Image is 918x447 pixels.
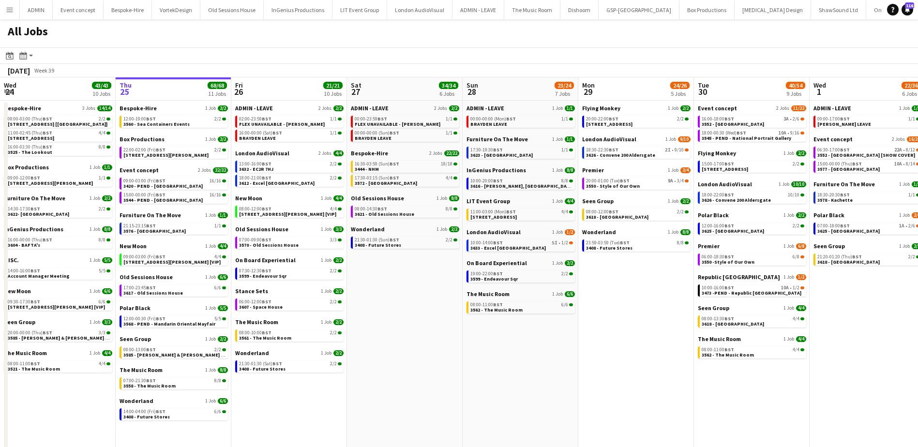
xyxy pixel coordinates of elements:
a: London AudioVisual1 Job10/10 [698,180,806,188]
span: 11/22 [791,105,806,111]
span: 06:30-17:00 [817,148,850,152]
span: 8/8 [99,145,105,149]
span: 15:00-00:00 (Thu) [817,162,862,166]
span: 2 Jobs [318,150,331,156]
span: 1 Job [668,105,678,111]
span: 3444 - NHM [355,166,379,172]
div: Premier1 Job3/420:00-01:00 (Tue)BST9A•3/43550 - Style of Our Own [582,166,691,197]
a: Flying Monkey1 Job2/2 [582,104,691,112]
span: BST [377,116,387,122]
span: FLEX UNAVAILABLE - Ben Turner [355,121,440,127]
div: New Moon1 Job4/408:00-12:00BST4/4[STREET_ADDRESS][PERSON_NAME] [VIP] [235,194,344,225]
span: 3612 - Excel London [239,180,315,186]
a: 16:00-00:00 (Sat)BST1/1BRAYDEN LEAVE [239,130,342,141]
span: 2/2 [796,150,806,156]
button: Event concept [53,0,104,19]
span: Bespoke-Hire [4,104,41,112]
span: BST [724,161,734,167]
span: 3/4 [680,167,691,173]
span: Bespoke-Hire [351,149,388,157]
div: London AudioVisual1 Job9/1018:30-22:30BST2I•9/103626 - Convene 200 Aldersgate [582,135,691,166]
span: 3613 - 245 Regent Street [586,121,632,127]
span: 3626 - Convene 200 Aldersgate [702,197,771,203]
button: ADMIN [20,0,53,19]
span: 00:00-00:00 (Mon) [470,117,516,121]
span: Furniture On The Move [813,180,875,188]
button: GSP-[GEOGRAPHIC_DATA] [599,0,679,19]
span: Box Productions [120,135,165,143]
span: 10A [894,162,902,166]
a: 16:00-03:30 (Thu)BST8/83525 - The Lookout [8,144,110,155]
span: 2/2 [677,117,684,121]
span: 18:30-22:30 [586,148,618,152]
span: 2/6 [793,117,799,121]
a: Event concept2 Jobs32/32 [120,166,228,174]
a: 18:00-21:00BST2/23612 - Excel [GEOGRAPHIC_DATA] [239,175,342,186]
a: Bespoke-Hire2 Jobs22/22 [351,149,459,157]
span: 2 Jobs [892,136,905,142]
span: 3A [783,117,789,121]
span: 3613 - 245 Regent Street [702,166,748,172]
span: Event concept [813,135,853,143]
span: Event concept [698,104,737,112]
span: BST [390,130,399,136]
span: Event concept [120,166,159,174]
span: 3560 - Sea Containers Events [123,121,190,127]
span: 1/1 [330,117,337,121]
a: Bespoke-Hire3 Jobs14/14 [4,104,112,112]
span: 2/2 [330,176,337,180]
span: 1 Job [90,195,100,201]
span: 2/2 [793,162,799,166]
span: 1 Job [552,105,563,111]
div: London AudioVisual1 Job10/1018:00-22:00BST10/103626 - Convene 200 Aldersgate [698,180,806,211]
span: 1/1 [330,131,337,135]
a: Box Productions1 Job1/1 [4,164,112,171]
span: 1/1 [561,117,568,121]
button: The Music Room [504,0,560,19]
span: 20:00-01:00 (Tue) [586,179,630,183]
span: 2 Jobs [776,105,789,111]
span: 3/4 [677,179,684,183]
span: 22A [894,148,902,152]
span: FLEX UNAVAILABLE - Ben Turner [239,121,325,127]
span: 3632 - EC2R 7HJ [239,166,273,172]
span: 2/2 [214,117,221,121]
span: 3552 - Somerset House [SHOW COVER] [817,152,915,158]
span: 3552 - Somerset House [702,121,764,127]
span: 08:00-03:00 (Thu) [8,117,52,121]
span: 2/2 [218,105,228,111]
span: London AudioVisual [698,180,752,188]
span: 32/32 [213,167,228,173]
span: 15:00-00:00 (Fri) [123,193,166,197]
a: 20:00-22:00BST2/2[STREET_ADDRESS] [586,116,689,127]
span: 1 Job [205,136,216,142]
span: ANDY LEAVE [817,121,871,127]
span: ADMIN - LEAVE [467,104,504,112]
a: 16:30-03:59 (Sun)BST18/183444 - NHM [355,161,457,172]
div: London AudioVisual2 Jobs4/413:00-16:00BST2/23632 - EC2R 7HJ18:00-21:00BST2/23612 - Excel [GEOGRAP... [235,149,344,194]
span: BST [262,161,271,167]
div: Event concept2 Jobs11/2216:00-18:00BST3A•2/63552 - [GEOGRAPHIC_DATA]18:00-00:30 (Wed)BST10A•9/163... [698,104,806,149]
span: 8/12 [906,148,915,152]
span: 1 Job [668,167,678,173]
span: 2/2 [218,136,228,142]
span: 00:00-23:59 [355,117,387,121]
span: 02:00-23:59 [239,117,271,121]
a: 15:00-00:00 (Fri)BST16/163544 - PEND - [GEOGRAPHIC_DATA] [123,192,226,203]
span: 2I [665,148,671,152]
span: 2/2 [102,195,112,201]
span: 2/2 [330,162,337,166]
span: 2 Jobs [318,105,331,111]
a: 18:30-22:30BST2I•9/103626 - Convene 200 Aldersgate [586,147,689,158]
span: 3545 - PEND - National Portrait Gallery [702,135,791,141]
span: 3577 - Kensington Palace [817,166,880,172]
span: 1 Job [552,167,563,173]
span: 18:00-22:00 [702,193,734,197]
span: BST [852,161,862,167]
span: 3420 - PEND - Royal Opera House [123,183,203,189]
button: Old Sessions House [200,0,264,19]
span: BST [506,116,516,122]
div: • [702,131,804,135]
span: 18:00-00:30 (Wed) [702,131,746,135]
a: 17:30-03:15 (Sun)BST4/43572 - [GEOGRAPHIC_DATA] [355,175,457,186]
